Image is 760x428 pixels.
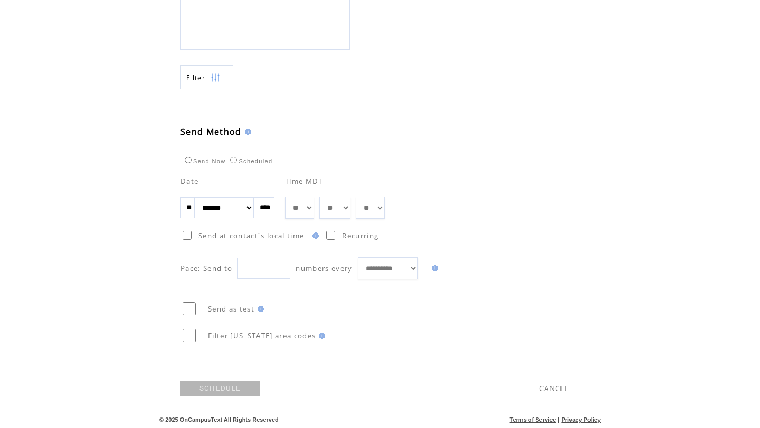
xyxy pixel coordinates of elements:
label: Send Now [182,158,225,164]
span: Date [180,177,198,186]
span: | [558,416,559,423]
a: Terms of Service [510,416,556,423]
span: Send at contact`s local time [198,231,304,240]
span: Pace: Send to [180,264,232,273]
img: help.gif [309,232,319,239]
span: © 2025 OnCampusText All Rights Reserved [159,416,279,423]
span: Filter [US_STATE] area codes [208,331,316,341]
span: Send Method [180,126,242,138]
span: Send as test [208,304,254,314]
span: Show filters [186,73,205,82]
img: filters.png [211,66,220,90]
a: Filter [180,65,233,89]
span: Recurring [342,231,378,240]
input: Send Now [185,157,192,163]
img: help.gif [242,129,251,135]
label: Scheduled [227,158,272,164]
img: help.gif [316,333,325,339]
a: SCHEDULE [180,381,260,396]
input: Scheduled [230,157,237,163]
img: help.gif [429,265,438,271]
span: numbers every [296,264,352,273]
a: CANCEL [539,384,569,393]
span: Time MDT [285,177,323,186]
img: help.gif [254,306,264,312]
a: Privacy Policy [561,416,601,423]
